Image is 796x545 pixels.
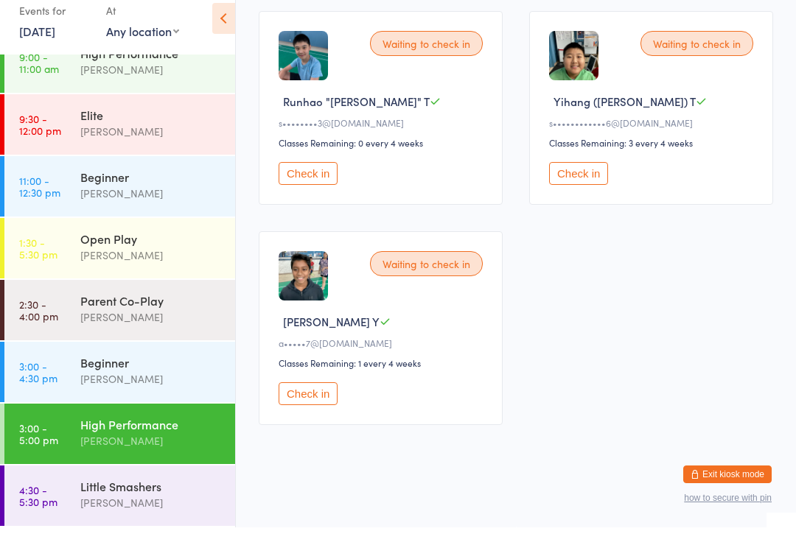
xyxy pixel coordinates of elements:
[640,49,753,74] div: Waiting to check in
[80,310,223,326] div: Parent Co-Play
[19,316,58,340] time: 2:30 - 4:00 pm
[554,111,696,127] span: Yihang ([PERSON_NAME]) T
[279,374,487,387] div: Classes Remaining: 1 every 4 weeks
[80,264,223,281] div: [PERSON_NAME]
[80,186,223,203] div: Beginner
[279,49,328,98] img: image1745703174.png
[4,298,235,358] a: 2:30 -4:00 pmParent Co-Play[PERSON_NAME]
[279,269,328,318] img: image1730851968.png
[80,512,223,529] div: [PERSON_NAME]
[549,49,598,98] img: image1722118617.png
[80,79,223,96] div: [PERSON_NAME]
[549,154,758,166] div: Classes Remaining: 3 every 4 weeks
[4,359,235,420] a: 3:00 -4:30 pmBeginner[PERSON_NAME]
[549,180,608,203] button: Check in
[683,483,772,501] button: Exit kiosk mode
[4,174,235,234] a: 11:00 -12:30 pmBeginner[PERSON_NAME]
[80,124,223,141] div: Elite
[80,248,223,264] div: Open Play
[283,331,380,347] span: [PERSON_NAME] Y
[19,378,57,401] time: 3:00 - 4:30 pm
[4,236,235,296] a: 1:30 -5:30 pmOpen Play[PERSON_NAME]
[370,269,483,294] div: Waiting to check in
[19,502,57,525] time: 4:30 - 5:30 pm
[19,16,91,41] div: Events for
[19,192,60,216] time: 11:00 - 12:30 pm
[106,41,179,57] div: Any location
[4,421,235,482] a: 3:00 -5:00 pmHigh Performance[PERSON_NAME]
[283,111,430,127] span: Runhao "[PERSON_NAME]" T
[80,496,223,512] div: Little Smashers
[106,16,179,41] div: At
[279,400,338,423] button: Check in
[80,434,223,450] div: High Performance
[80,326,223,343] div: [PERSON_NAME]
[4,112,235,172] a: 9:30 -12:00 pmElite[PERSON_NAME]
[80,388,223,405] div: [PERSON_NAME]
[279,134,487,147] div: s••••••••3@[DOMAIN_NAME]
[19,440,58,463] time: 3:00 - 5:00 pm
[370,49,483,74] div: Waiting to check in
[4,483,235,544] a: 4:30 -5:30 pmLittle Smashers[PERSON_NAME]
[279,180,338,203] button: Check in
[549,134,758,147] div: s••••••••••••6@[DOMAIN_NAME]
[80,203,223,219] div: [PERSON_NAME]
[4,50,235,110] a: 9:00 -11:00 amHigh Performance[PERSON_NAME]
[19,68,59,92] time: 9:00 - 11:00 am
[80,141,223,158] div: [PERSON_NAME]
[279,154,487,166] div: Classes Remaining: 0 every 4 weeks
[279,354,487,367] div: a•••••7@[DOMAIN_NAME]
[19,41,55,57] a: [DATE]
[80,372,223,388] div: Beginner
[684,510,772,521] button: how to secure with pin
[19,254,57,278] time: 1:30 - 5:30 pm
[80,450,223,467] div: [PERSON_NAME]
[19,130,61,154] time: 9:30 - 12:00 pm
